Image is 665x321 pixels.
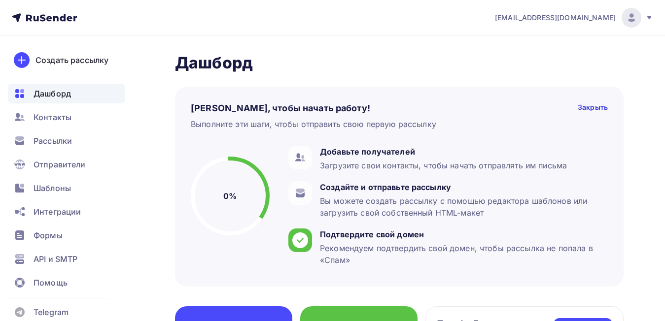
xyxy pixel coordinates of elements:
[34,277,68,289] span: Помощь
[8,155,125,174] a: Отправители
[8,225,125,245] a: Формы
[191,102,370,114] h4: [PERSON_NAME], чтобы начать работу!
[34,206,81,218] span: Интеграции
[320,181,603,193] div: Создайте и отправьте рассылку
[578,102,608,114] div: Закрыть
[191,118,436,130] div: Выполните эти шаги, чтобы отправить свою первую рассылку
[320,146,567,158] div: Добавьте получателей
[8,131,125,151] a: Рассылки
[35,54,108,66] div: Создать рассылку
[320,160,567,171] div: Загрузите свои контакты, чтобы начать отправлять им письма
[8,107,125,127] a: Контакты
[8,84,125,103] a: Дашборд
[34,88,71,99] span: Дашборд
[34,135,72,147] span: Рассылки
[8,178,125,198] a: Шаблоны
[34,253,77,265] span: API и SMTP
[320,228,603,240] div: Подтвердите свой домен
[175,53,624,73] h2: Дашборд
[34,159,86,170] span: Отправители
[495,8,653,28] a: [EMAIL_ADDRESS][DOMAIN_NAME]
[495,13,616,23] span: [EMAIL_ADDRESS][DOMAIN_NAME]
[320,195,603,219] div: Вы можете создать рассылку с помощью редактора шаблонов или загрузить свой собственный HTML-макет
[34,229,63,241] span: Формы
[320,242,603,266] div: Рекомендуем подтвердить свой домен, чтобы рассылка не попала в «Спам»
[34,306,69,318] span: Telegram
[34,182,71,194] span: Шаблоны
[223,190,237,202] h5: 0%
[34,111,71,123] span: Контакты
